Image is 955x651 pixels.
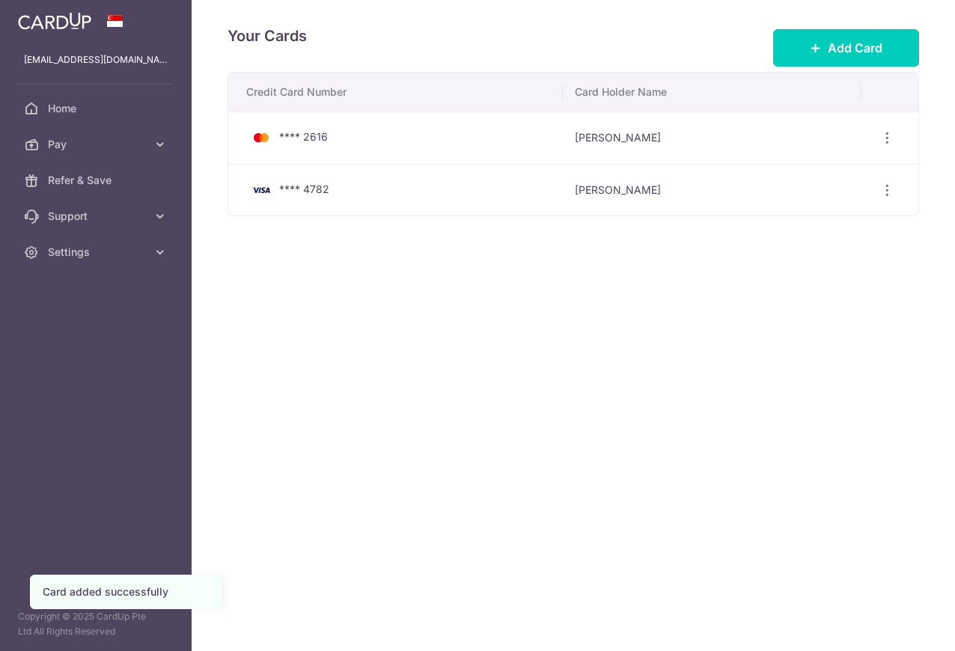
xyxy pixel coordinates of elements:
span: Pay [48,137,147,152]
p: [EMAIL_ADDRESS][DOMAIN_NAME] [24,52,168,67]
th: Card Holder Name [563,73,861,111]
img: CardUp [18,12,91,30]
h4: Your Cards [228,24,307,48]
span: Support [48,209,147,224]
img: Bank Card [246,129,276,147]
td: [PERSON_NAME] [563,111,861,164]
div: Card added successfully [43,584,209,599]
td: [PERSON_NAME] [563,164,861,216]
span: Refer & Save [48,173,147,188]
span: Settings [48,245,147,260]
img: Bank Card [246,181,276,199]
span: Add Card [828,39,882,57]
button: Add Card [773,29,919,67]
span: Home [48,101,147,116]
th: Credit Card Number [228,73,563,111]
iframe: Opens a widget where you can find more information [858,606,940,644]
